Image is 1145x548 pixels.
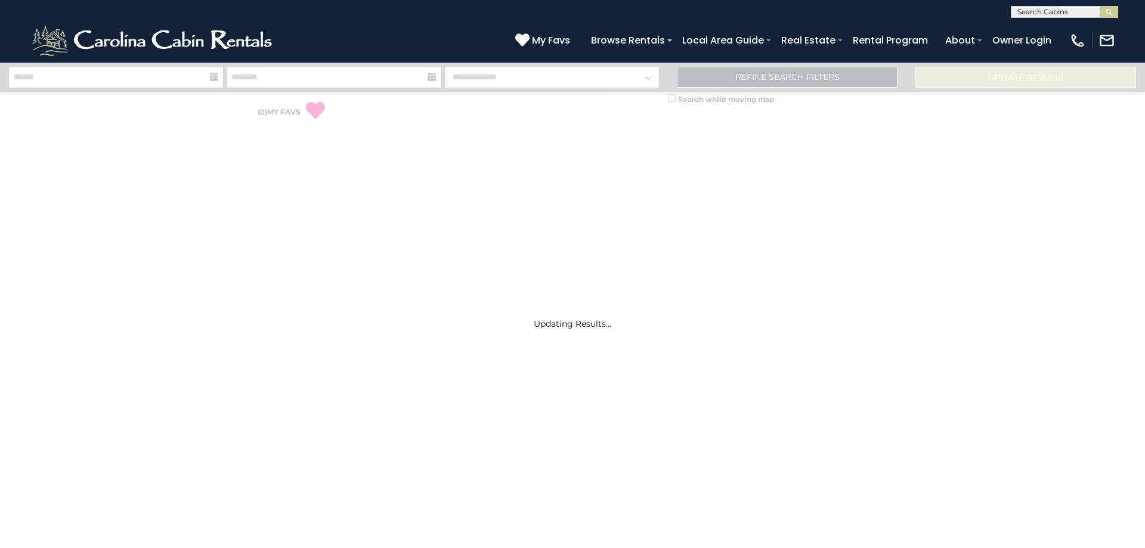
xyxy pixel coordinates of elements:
img: White-1-2.png [30,23,277,58]
a: Rental Program [847,30,934,51]
img: phone-regular-white.png [1069,32,1086,49]
a: My Favs [515,33,573,48]
img: mail-regular-white.png [1098,32,1115,49]
a: Browse Rentals [585,30,671,51]
a: Local Area Guide [676,30,770,51]
a: Real Estate [775,30,841,51]
span: My Favs [532,33,570,48]
a: About [939,30,981,51]
a: Owner Login [986,30,1057,51]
